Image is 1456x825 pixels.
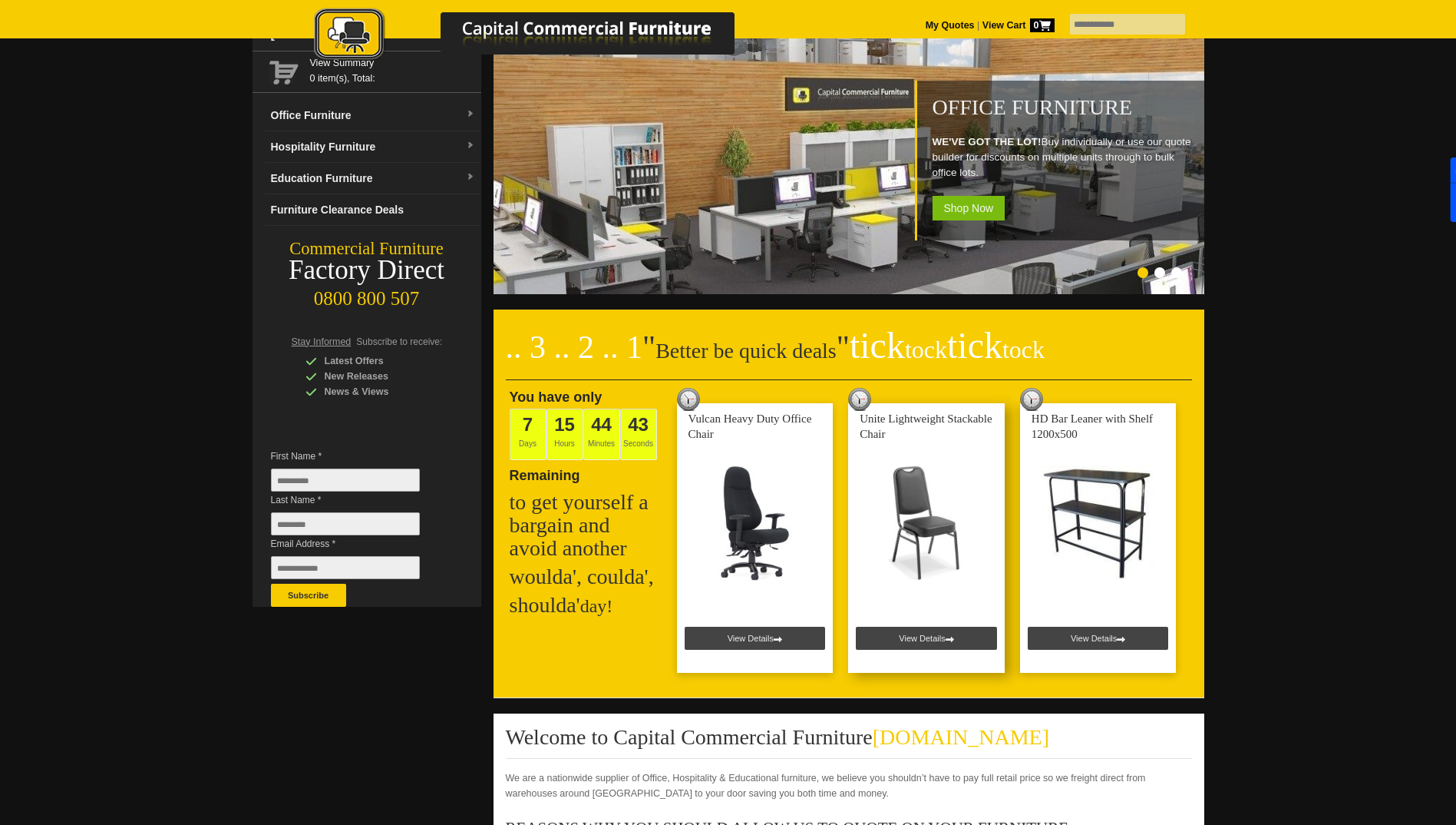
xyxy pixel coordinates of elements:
[506,330,643,365] span: .. 3 .. 2 .. 1
[933,196,1005,220] span: Shop Now
[494,27,1207,294] img: Office Furniture
[848,388,871,411] img: tick tock deal clock
[933,96,1197,119] h1: Office Furniture
[506,334,1192,380] h2: Better be quick deals
[271,449,443,464] span: First Name *
[1137,267,1148,278] li: Page dot 1
[510,462,580,483] span: Remaining
[523,414,533,435] span: 7
[253,260,481,281] div: Factory Direct
[305,353,451,369] div: Latest Offers
[272,8,809,64] img: Capital Commercial Furniture Logo
[554,414,575,435] span: 15
[265,194,481,226] a: Furniture Clearance Deals
[546,409,583,460] span: Hours
[1154,267,1165,278] li: Page dot 2
[1020,388,1043,411] img: tick tock deal clock
[620,409,657,460] span: Seconds
[933,136,1042,147] strong: WE'VE GOT THE LOT!
[510,565,663,588] h2: woulda', coulda',
[271,536,443,552] span: Email Address *
[271,512,420,535] input: Last Name *
[466,141,475,151] img: dropdown
[506,726,1192,759] h2: Welcome to Capital Commercial Furniture
[1002,336,1045,363] span: tock
[466,110,475,119] img: dropdown
[506,770,1192,801] p: We are a nationwide supplier of Office, Hospitality & Educational furniture, we believe you shoul...
[265,100,481,131] a: Office Furnituredropdown
[628,414,649,435] span: 43
[305,384,451,399] div: News & Views
[510,491,663,560] h2: to get yourself a bargain and avoid another
[356,336,442,347] span: Subscribe to receive:
[272,8,809,68] a: Capital Commercial Furniture Logo
[271,469,420,492] input: First Name *
[466,173,475,182] img: dropdown
[510,389,603,405] span: You have only
[837,330,1045,365] span: "
[253,280,481,310] div: 0800 800 507
[271,556,420,579] input: Email Address *
[580,596,613,616] span: day!
[305,369,451,384] div: New Releases
[926,20,975,31] a: My Quotes
[642,330,655,365] span: "
[1171,267,1182,278] li: Page dot 3
[905,336,947,363] span: tock
[271,584,346,607] button: Subscribe
[292,336,352,347] span: Stay Informed
[933,134,1197,181] p: Buy individually or use our quote builder for discounts on multiple units through to bulk office ...
[271,492,443,508] span: Last Name *
[583,409,620,460] span: Minutes
[982,20,1055,31] strong: View Cart
[1030,18,1055,32] span: 0
[494,286,1207,297] a: Office Furniture WE'VE GOT THE LOT!Buy individually or use our quote builder for discounts on mul...
[873,725,1049,749] span: [DOMAIN_NAME]
[979,20,1054,31] a: View Cart0
[253,238,481,260] div: Commercial Furniture
[591,414,612,435] span: 44
[850,325,1045,366] span: tick tick
[677,388,700,411] img: tick tock deal clock
[265,131,481,163] a: Hospitality Furnituredropdown
[510,409,546,460] span: Days
[510,594,663,618] h2: shoulda'
[265,163,481,194] a: Education Furnituredropdown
